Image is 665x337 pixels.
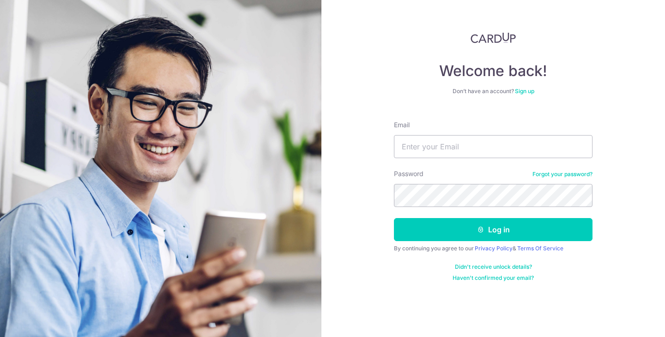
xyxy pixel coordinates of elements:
button: Log in [394,218,592,241]
label: Email [394,120,410,130]
div: Don’t have an account? [394,88,592,95]
a: Didn't receive unlock details? [455,263,532,271]
a: Privacy Policy [475,245,513,252]
a: Sign up [515,88,534,95]
input: Enter your Email [394,135,592,158]
a: Forgot your password? [532,171,592,178]
div: By continuing you agree to our & [394,245,592,252]
img: CardUp Logo [471,32,516,43]
a: Haven't confirmed your email? [453,274,534,282]
a: Terms Of Service [517,245,563,252]
h4: Welcome back! [394,62,592,80]
label: Password [394,169,423,178]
